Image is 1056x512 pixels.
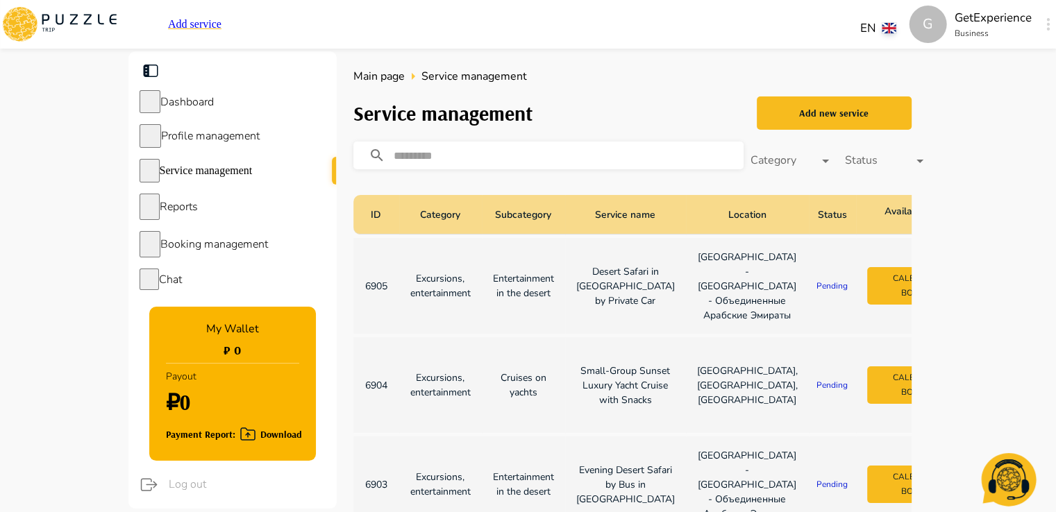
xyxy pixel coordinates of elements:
span: Profile management [161,128,260,144]
span: Log out [169,476,326,493]
p: Excursions, entertainment [410,370,471,400]
p: ID [371,207,381,222]
div: sidebar iconsDashboard [128,85,337,119]
button: Calendar of bookings [867,366,978,404]
div: sidebar iconsReports [128,188,337,225]
h3: Service management [353,101,533,126]
a: Main page [353,68,405,85]
p: [GEOGRAPHIC_DATA] - [GEOGRAPHIC_DATA] - Объединенные Арабские Эмираты [697,250,798,323]
img: lang [882,23,896,33]
div: sidebar iconsService management [128,153,337,188]
button: sidebar icons [140,124,161,148]
nav: breadcrumb [353,68,912,85]
p: Subcategory [495,207,551,222]
p: Cruises on yachts [493,370,554,400]
p: Desert Safari in [GEOGRAPHIC_DATA] by Private Car [576,264,675,308]
span: Dashboard [160,94,214,110]
span: Chat [159,272,182,287]
p: My Wallet [206,321,259,337]
p: Pending [810,478,855,490]
h1: ₽ 0 [224,343,241,357]
span: Reports [160,199,198,214]
p: Evening Desert Safari by Bus in [GEOGRAPHIC_DATA] [576,463,675,506]
button: Add new service [757,96,912,130]
div: sidebar iconsChat [128,263,337,296]
button: sidebar icons [140,194,160,220]
div: logoutLog out [125,466,337,503]
a: Add service [168,18,221,31]
p: Excursions, entertainment [410,271,471,300]
p: EN [860,19,876,37]
p: Entertainment in the desert [493,271,554,300]
span: Service management [160,164,253,176]
h1: ₽0 [166,389,196,416]
p: Payout [166,364,196,389]
div: Add new service [799,105,869,122]
p: [GEOGRAPHIC_DATA], [GEOGRAPHIC_DATA], [GEOGRAPHIC_DATA] [697,364,798,407]
div: sidebar iconsProfile management [128,119,337,153]
p: Pending [810,280,855,292]
p: 6904 [364,378,388,393]
a: Add new service [757,93,912,133]
button: sidebar icons [140,90,160,113]
p: Location [728,207,766,222]
button: logout [136,472,162,497]
p: Excursions, entertainment [410,470,471,499]
p: Small-Group Sunset Luxury Yacht Cruise with Snacks [576,364,675,407]
button: Calendar of bookings [867,466,978,503]
button: search [363,142,402,169]
p: Status [818,207,847,222]
p: Availability [885,204,933,225]
div: Payment Report: Download [166,426,302,443]
div: G [909,6,946,43]
div: sidebar iconsBooking management [128,225,337,263]
span: Booking management [160,237,268,252]
p: GetExperience [955,9,1032,27]
p: 6905 [364,279,388,293]
span: Main page [353,69,405,84]
button: sidebar icons [140,231,160,257]
button: Payment Report: Download [166,419,302,443]
p: Category [420,207,460,222]
p: 6903 [364,477,388,492]
button: sidebar icons [140,159,160,182]
span: Service management [421,68,527,85]
button: Calendar of bookings [867,267,978,305]
p: Entertainment in the desert [493,470,554,499]
button: sidebar icons [140,268,159,290]
p: Business [955,27,1032,40]
p: Pending [810,379,855,391]
p: Service name [595,207,655,222]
